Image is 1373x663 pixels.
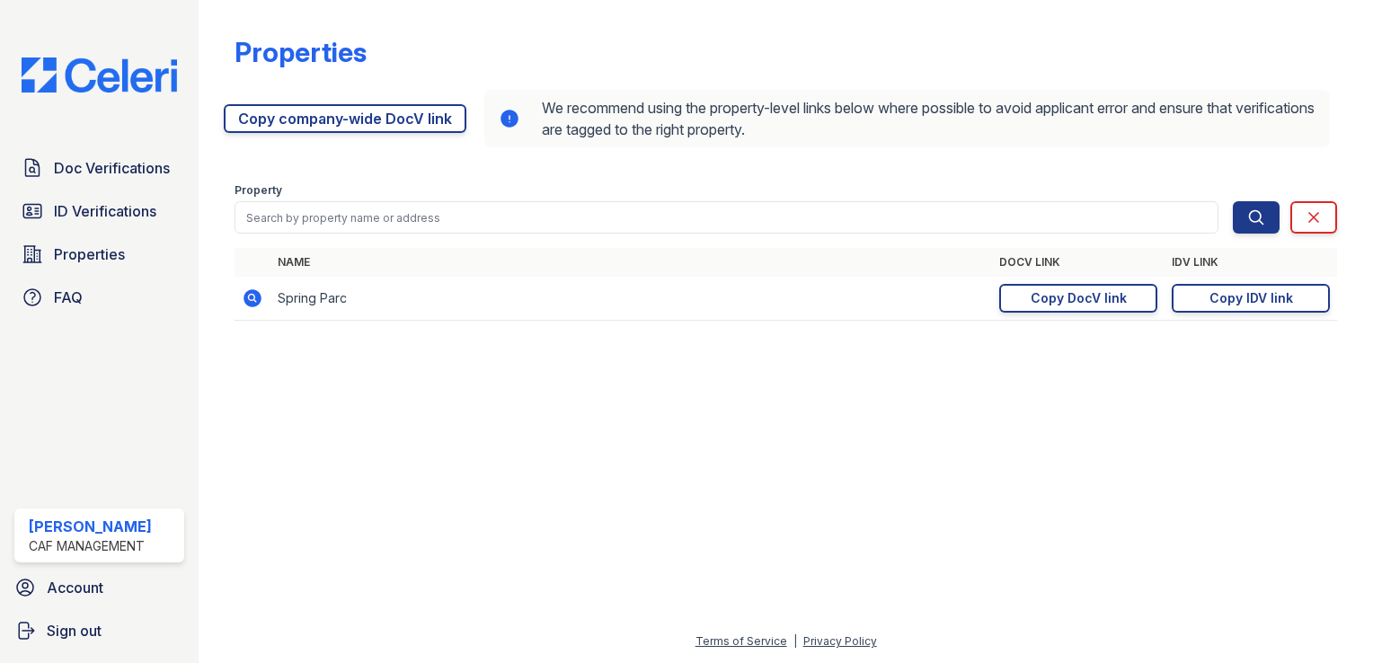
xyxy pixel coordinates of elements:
img: CE_Logo_Blue-a8612792a0a2168367f1c8372b55b34899dd931a85d93a1a3d3e32e68fde9ad4.png [7,57,191,93]
span: ID Verifications [54,200,156,222]
td: Spring Parc [270,277,992,321]
div: | [793,634,797,648]
th: IDV Link [1165,248,1337,277]
span: Sign out [47,620,102,641]
div: Properties [235,36,367,68]
th: Name [270,248,992,277]
a: Copy DocV link [999,284,1157,313]
a: ID Verifications [14,193,184,229]
div: Copy IDV link [1209,289,1293,307]
a: Sign out [7,613,191,649]
a: Copy company-wide DocV link [224,104,466,133]
a: FAQ [14,279,184,315]
div: Copy DocV link [1031,289,1127,307]
div: CAF Management [29,537,152,555]
label: Property [235,183,282,198]
div: We recommend using the property-level links below where possible to avoid applicant error and ens... [484,90,1330,147]
a: Privacy Policy [803,634,877,648]
div: [PERSON_NAME] [29,516,152,537]
input: Search by property name or address [235,201,1218,234]
span: Properties [54,243,125,265]
span: Account [47,577,103,598]
th: DocV Link [992,248,1165,277]
a: Properties [14,236,184,272]
span: Doc Verifications [54,157,170,179]
a: Terms of Service [695,634,787,648]
span: FAQ [54,287,83,308]
a: Copy IDV link [1172,284,1330,313]
a: Account [7,570,191,606]
a: Doc Verifications [14,150,184,186]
